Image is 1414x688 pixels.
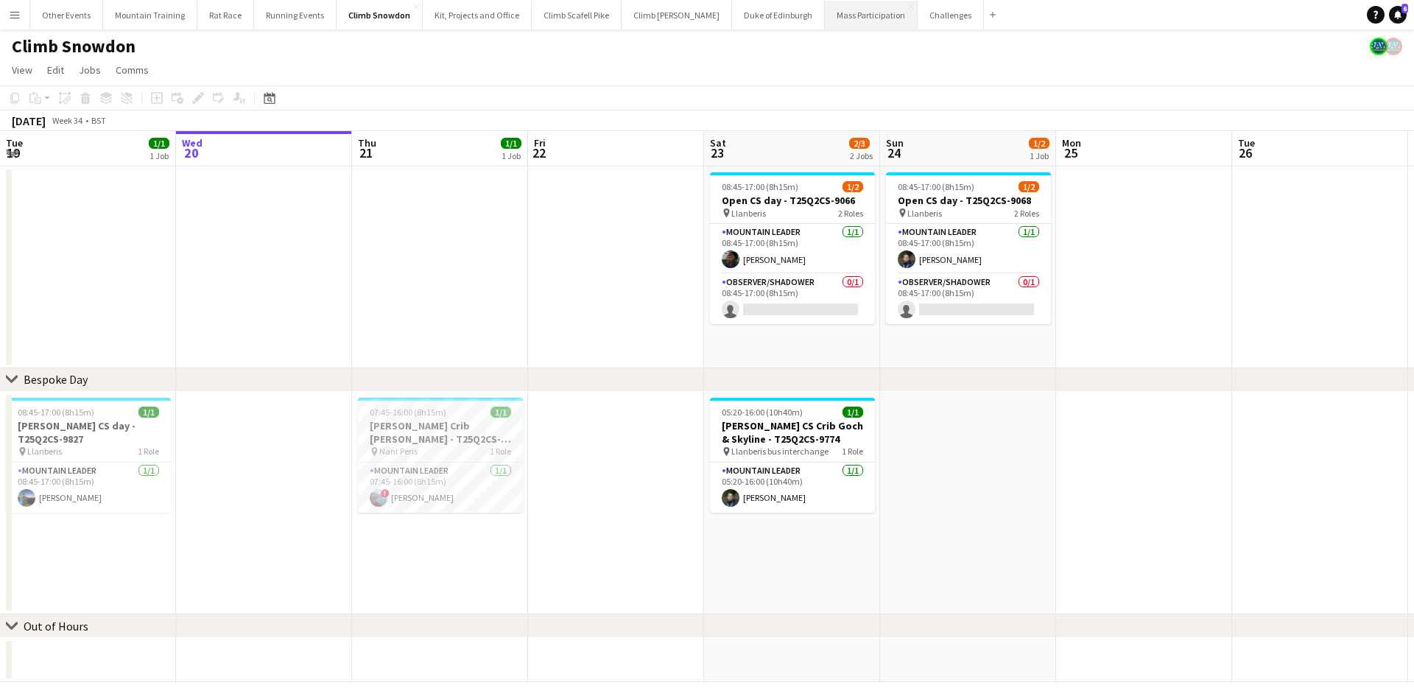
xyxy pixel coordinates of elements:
button: Challenges [918,1,984,29]
span: Llanberis [731,208,766,219]
span: 25 [1060,144,1081,161]
span: 1/2 [1029,138,1049,149]
span: 07:45-16:00 (8h15m) [370,407,446,418]
app-user-avatar: Staff RAW Adventures [1385,38,1402,55]
span: Comms [116,63,149,77]
app-job-card: 07:45-16:00 (8h15m)1/1[PERSON_NAME] Crib [PERSON_NAME] - T25Q2CS-9772 Nant Peris1 RoleMountain Le... [358,398,523,513]
span: 19 [4,144,23,161]
span: Edit [47,63,64,77]
app-card-role: Mountain Leader1/108:45-17:00 (8h15m)[PERSON_NAME] [6,463,171,513]
span: 08:45-17:00 (8h15m) [18,407,94,418]
span: 20 [180,144,203,161]
h3: [PERSON_NAME] CS day - T25Q2CS-9827 [6,419,171,446]
button: Duke of Edinburgh [732,1,825,29]
span: 1/1 [149,138,169,149]
span: Sat [710,136,726,150]
span: ! [381,489,390,498]
app-card-role: Mountain Leader1/105:20-16:00 (10h40m)[PERSON_NAME] [710,463,875,513]
app-card-role: Mountain Leader1/107:45-16:00 (8h15m)![PERSON_NAME] [358,463,523,513]
span: Jobs [79,63,101,77]
a: View [6,60,38,80]
button: Mass Participation [825,1,918,29]
span: 1/1 [843,407,863,418]
span: 21 [356,144,376,161]
app-job-card: 08:45-17:00 (8h15m)1/2Open CS day - T25Q2CS-9068 Llanberis2 RolesMountain Leader1/108:45-17:00 (8... [886,172,1051,324]
span: 26 [1236,144,1255,161]
h3: Open CS day - T25Q2CS-9068 [886,194,1051,207]
span: Tue [6,136,23,150]
span: 08:45-17:00 (8h15m) [898,181,974,192]
a: Comms [110,60,155,80]
button: Mountain Training [103,1,197,29]
span: View [12,63,32,77]
span: Mon [1062,136,1081,150]
button: Rat Race [197,1,254,29]
h3: [PERSON_NAME] Crib [PERSON_NAME] - T25Q2CS-9772 [358,419,523,446]
span: Llanberis bus interchange [731,446,829,457]
button: Climb Snowdon [337,1,423,29]
span: 1 Role [490,446,511,457]
app-job-card: 08:45-17:00 (8h15m)1/1[PERSON_NAME] CS day - T25Q2CS-9827 Llanberis1 RoleMountain Leader1/108:45-... [6,398,171,513]
button: Climb [PERSON_NAME] [622,1,732,29]
span: Sun [886,136,904,150]
div: Out of Hours [24,619,88,633]
span: 22 [532,144,546,161]
span: Tue [1238,136,1255,150]
h1: Climb Snowdon [12,35,136,57]
app-job-card: 08:45-17:00 (8h15m)1/2Open CS day - T25Q2CS-9066 Llanberis2 RolesMountain Leader1/108:45-17:00 (8... [710,172,875,324]
app-card-role: Mountain Leader1/108:45-17:00 (8h15m)[PERSON_NAME] [710,224,875,274]
button: Running Events [254,1,337,29]
span: 23 [708,144,726,161]
span: Llanberis [27,446,62,457]
span: 1/2 [843,181,863,192]
span: 1/2 [1019,181,1039,192]
app-user-avatar: Staff RAW Adventures [1370,38,1387,55]
span: Fri [534,136,546,150]
div: [DATE] [12,113,46,128]
span: Llanberis [907,208,942,219]
div: BST [91,115,106,126]
app-card-role: Observer/Shadower0/108:45-17:00 (8h15m) [710,274,875,324]
span: 08:45-17:00 (8h15m) [722,181,798,192]
div: Bespoke Day [24,372,88,387]
div: 2 Jobs [850,150,873,161]
span: 1/1 [501,138,521,149]
h3: Open CS day - T25Q2CS-9066 [710,194,875,207]
span: 1 Role [138,446,159,457]
button: Other Events [30,1,103,29]
span: 2 Roles [838,208,863,219]
span: 1 Role [842,446,863,457]
span: 6 [1401,4,1408,13]
span: 1/1 [490,407,511,418]
span: 1/1 [138,407,159,418]
button: Climb Scafell Pike [532,1,622,29]
button: Kit, Projects and Office [423,1,532,29]
app-job-card: 05:20-16:00 (10h40m)1/1[PERSON_NAME] CS Crib Goch & Skyline - T25Q2CS-9774 Llanberis bus intercha... [710,398,875,513]
span: Wed [182,136,203,150]
a: 6 [1389,6,1407,24]
span: 2/3 [849,138,870,149]
span: 24 [884,144,904,161]
span: 2 Roles [1014,208,1039,219]
a: Jobs [73,60,107,80]
app-card-role: Mountain Leader1/108:45-17:00 (8h15m)[PERSON_NAME] [886,224,1051,274]
div: 1 Job [502,150,521,161]
span: Thu [358,136,376,150]
span: Week 34 [49,115,85,126]
h3: [PERSON_NAME] CS Crib Goch & Skyline - T25Q2CS-9774 [710,419,875,446]
a: Edit [41,60,70,80]
app-card-role: Observer/Shadower0/108:45-17:00 (8h15m) [886,274,1051,324]
div: 1 Job [150,150,169,161]
span: Nant Peris [379,446,418,457]
div: 1 Job [1030,150,1049,161]
span: 05:20-16:00 (10h40m) [722,407,803,418]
